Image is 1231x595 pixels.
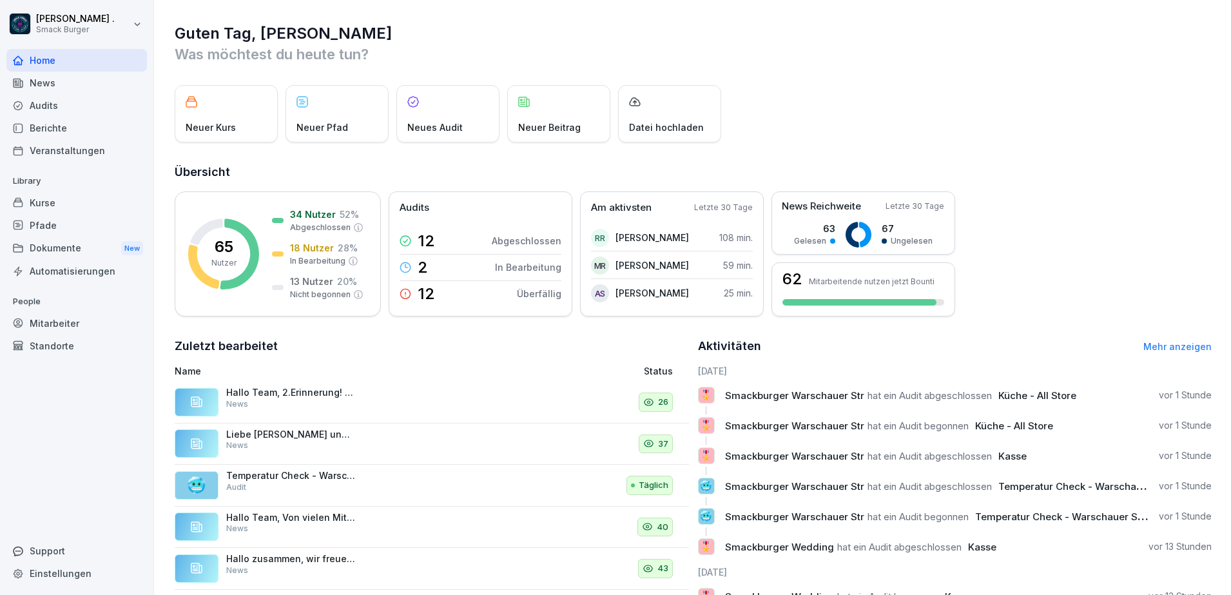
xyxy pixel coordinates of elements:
p: Überfällig [517,287,561,300]
a: News [6,72,147,94]
span: hat ein Audit abgeschlossen [868,480,992,493]
span: Küche - All Store [998,389,1076,402]
h1: Guten Tag, [PERSON_NAME] [175,23,1212,44]
p: vor 1 Stunde [1159,480,1212,493]
p: vor 1 Stunde [1159,449,1212,462]
p: Ungelesen [891,235,933,247]
p: Was möchtest du heute tun? [175,44,1212,64]
p: Datei hochladen [629,121,704,134]
span: hat ein Audit abgeschlossen [868,389,992,402]
p: vor 1 Stunde [1159,389,1212,402]
span: Küche - All Store [975,420,1053,432]
p: [PERSON_NAME] [615,286,689,300]
p: 34 Nutzer [290,208,336,221]
p: 🥶 [700,477,712,495]
p: 🥶 [700,507,712,525]
p: News [226,565,248,576]
p: News Reichweite [782,199,861,214]
p: 37 [658,438,668,451]
h6: [DATE] [698,565,1212,579]
span: Kasse [968,541,996,553]
span: Smackburger Warschauer Str [725,450,864,462]
h2: Zuletzt bearbeitet [175,337,689,355]
p: News [226,523,248,534]
a: DokumenteNew [6,237,147,260]
p: [PERSON_NAME] [615,258,689,272]
p: Hallo Team, Von vielen Mitarbeiterinnen und Mitarbeitern fehlt uns noch die Rote Karte (Lebensmit... [226,512,355,523]
p: Smack Burger [36,25,115,34]
h3: 62 [782,271,802,287]
p: Neuer Pfad [296,121,348,134]
span: Smackburger Wedding [725,541,834,553]
p: 63 [794,222,835,235]
div: Pfade [6,214,147,237]
p: vor 1 Stunde [1159,419,1212,432]
a: Berichte [6,117,147,139]
p: 40 [657,521,668,534]
span: Kasse [998,450,1027,462]
p: 52 % [340,208,359,221]
p: Mitarbeitende nutzen jetzt Bounti [809,277,935,286]
p: People [6,291,147,312]
p: In Bearbeitung [290,255,345,267]
p: Nicht begonnen [290,289,351,300]
span: hat ein Audit abgeschlossen [868,450,992,462]
div: RR [591,229,609,247]
p: 26 [658,396,668,409]
p: News [226,398,248,410]
a: Hallo Team, Von vielen Mitarbeiterinnen und Mitarbeitern fehlt uns noch die Rote Karte (Lebensmit... [175,507,689,549]
p: 28 % [338,241,358,255]
a: Einstellungen [6,562,147,585]
div: Mitarbeiter [6,312,147,335]
p: 🎖️ [700,538,712,556]
span: Temperatur Check - Warschauer Str. [998,480,1170,493]
div: New [121,241,143,256]
span: Smackburger Warschauer Str [725,420,864,432]
div: AS [591,284,609,302]
p: Nutzer [211,257,237,269]
p: 13 Nutzer [290,275,333,288]
p: Neues Audit [407,121,463,134]
a: Audits [6,94,147,117]
p: Abgeschlossen [290,222,351,233]
p: Hallo Team, 2.Erinnerung! viele von euch haben uns die Rote Karte (Lebensmittelbelehrung) noch ni... [226,387,355,398]
span: Temperatur Check - Warschauer Str. [975,511,1147,523]
p: Letzte 30 Tage [694,202,753,213]
p: 65 [215,239,233,255]
a: Veranstaltungen [6,139,147,162]
p: 25 min. [724,286,753,300]
span: Smackburger Warschauer Str [725,511,864,523]
a: Kurse [6,191,147,214]
a: 🥶Temperatur Check - Warschauer Str.AuditTäglich [175,465,689,507]
p: Audit [226,482,246,493]
p: Abgeschlossen [492,234,561,248]
p: Gelesen [794,235,826,247]
a: Liebe [PERSON_NAME] und Kollegen, anbei sende ich euch ein informatives Video zur richtigen Handh... [175,424,689,465]
div: Support [6,540,147,562]
p: 20 % [337,275,357,288]
p: 🎖️ [700,386,712,404]
p: 🎖️ [700,416,712,434]
h2: Übersicht [175,163,1212,181]
div: Standorte [6,335,147,357]
a: Automatisierungen [6,260,147,282]
a: Hallo zusammen, wir freuen uns, euch mitteilen zu können, dass unser beliebtes Smack Bundle #1 ak... [175,548,689,590]
p: Neuer Beitrag [518,121,581,134]
p: Am aktivsten [591,200,652,215]
p: 67 [882,222,933,235]
p: Name [175,364,497,378]
p: In Bearbeitung [495,260,561,274]
p: 🎖️ [700,447,712,465]
span: Smackburger Warschauer Str [725,480,864,493]
p: 12 [418,233,435,249]
span: Smackburger Warschauer Str [725,389,864,402]
h2: Aktivitäten [698,337,761,355]
div: Home [6,49,147,72]
p: Hallo zusammen, wir freuen uns, euch mitteilen zu können, dass unser beliebtes Smack Bundle #1 ak... [226,553,355,565]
